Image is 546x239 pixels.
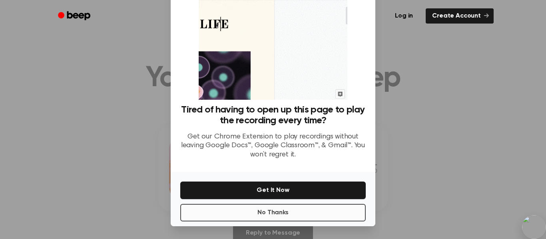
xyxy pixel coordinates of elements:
[180,105,366,126] h3: Tired of having to open up this page to play the recording every time?
[180,204,366,221] button: No Thanks
[522,215,546,239] img: bubble.svg
[52,8,98,24] a: Beep
[180,132,366,160] p: Get our Chrome Extension to play recordings without leaving Google Docs™, Google Classroom™, & Gm...
[180,182,366,199] button: Get It Now
[426,8,494,24] a: Create Account
[387,7,421,25] a: Log in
